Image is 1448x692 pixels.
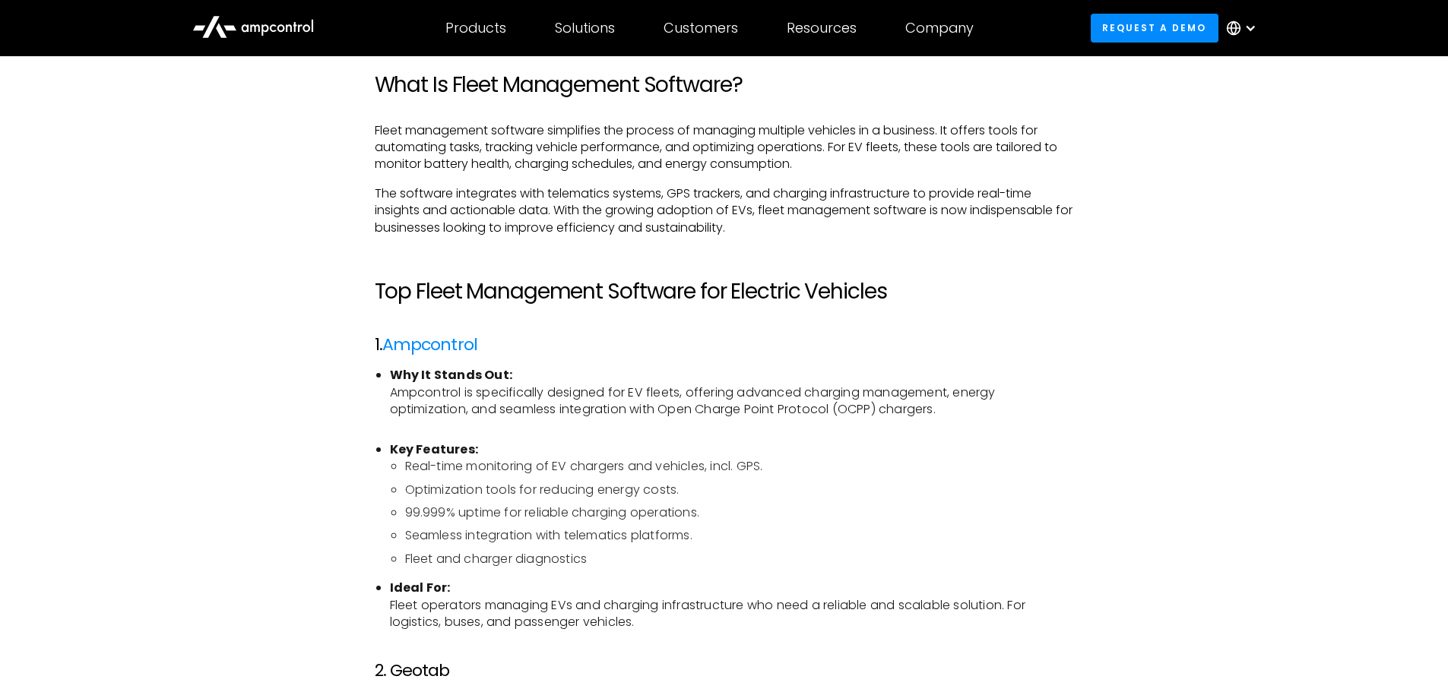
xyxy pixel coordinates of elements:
[787,20,857,36] div: Resources
[390,580,1074,630] li: Fleet operators managing EVs and charging infrastructure who need a reliable and scalable solutio...
[375,661,1074,681] h3: 2. Geotab
[390,441,479,458] strong: Key Features:
[375,122,1074,173] p: Fleet management software simplifies the process of managing multiple vehicles in a business. It ...
[905,20,974,36] div: Company
[382,333,477,356] a: Ampcontrol
[405,482,1074,498] li: Optimization tools for reducing energy costs.
[405,551,1074,567] li: Fleet and charger diagnostics
[390,579,451,596] strong: Ideal For:
[445,20,506,36] div: Products
[405,527,1074,544] li: Seamless integration with telematics platforms.
[405,504,1074,521] li: 99.999% uptime for reliable charging operations.
[375,279,1074,305] h2: Top Fleet Management Software for Electric Vehicles
[375,185,1074,236] p: The software integrates with telematics systems, GPS trackers, and charging infrastructure to pro...
[375,335,1074,355] h3: 1.
[664,20,738,36] div: Customers
[405,458,1074,475] li: Real-time monitoring of EV chargers and vehicles, incl. GPS.
[555,20,615,36] div: Solutions
[375,72,1074,98] h2: What Is Fleet Management Software?
[1091,14,1218,42] a: Request a demo
[390,366,513,384] strong: Why It Stands Out:
[390,367,1074,435] li: Ampcontrol is specifically designed for EV fleets, offering advanced charging management, energy ...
